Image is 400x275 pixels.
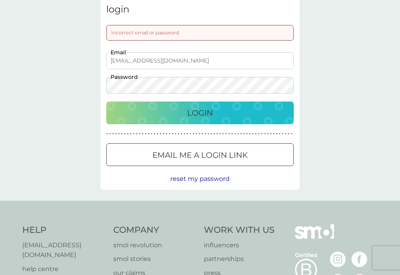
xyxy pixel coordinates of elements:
p: ● [175,132,176,136]
p: ● [216,132,218,136]
p: ● [112,132,114,136]
p: ● [178,132,179,136]
a: help centre [22,264,105,274]
p: ● [121,132,123,136]
p: ● [225,132,227,136]
p: ● [163,132,164,136]
p: ● [142,132,144,136]
p: ● [270,132,271,136]
p: Login [187,107,213,119]
p: ● [172,132,173,136]
p: ● [205,132,206,136]
p: ● [109,132,111,136]
p: ● [246,132,248,136]
h4: Company [113,224,196,236]
p: ● [124,132,126,136]
p: ● [279,132,280,136]
a: influencers [204,240,275,250]
p: ● [198,132,200,136]
p: ● [249,132,251,136]
a: partnerships [204,254,275,264]
div: Incorrect email or password [106,25,294,41]
p: ● [229,132,230,136]
p: ● [193,132,194,136]
a: smol stories [113,254,196,264]
p: ● [211,132,212,136]
p: ● [220,132,221,136]
p: ● [187,132,188,136]
h3: login [106,4,294,15]
p: ● [243,132,245,136]
button: Email me a login link [106,143,294,166]
p: ● [139,132,141,136]
p: ● [231,132,233,136]
p: ● [267,132,269,136]
img: visit the smol Facebook page [352,252,367,267]
p: ● [196,132,197,136]
p: ● [288,132,289,136]
p: ● [118,132,120,136]
p: ● [291,132,293,136]
img: smol [295,224,334,251]
p: ● [115,132,117,136]
p: ● [261,132,263,136]
p: ● [240,132,242,136]
p: ● [133,132,135,136]
img: visit the smol Instagram page [330,252,346,267]
p: ● [184,132,185,136]
p: Email me a login link [152,149,248,161]
p: ● [264,132,266,136]
p: ● [169,132,170,136]
p: ● [285,132,287,136]
p: ● [160,132,161,136]
button: reset my password [170,174,230,184]
p: ● [157,132,159,136]
p: ● [252,132,254,136]
p: ● [145,132,146,136]
p: ● [166,132,168,136]
p: ● [202,132,203,136]
p: ● [190,132,191,136]
p: ● [214,132,215,136]
p: ● [255,132,257,136]
p: ● [151,132,152,136]
p: ● [154,132,155,136]
p: ● [234,132,236,136]
p: ● [273,132,275,136]
p: ● [127,132,129,136]
p: ● [130,132,132,136]
span: reset my password [170,175,230,182]
p: ● [276,132,278,136]
p: ● [181,132,182,136]
p: ● [106,132,108,136]
p: ● [148,132,150,136]
p: ● [222,132,224,136]
p: ● [282,132,284,136]
h4: Work With Us [204,224,275,236]
p: ● [207,132,209,136]
p: ● [258,132,260,136]
a: smol revolution [113,240,196,250]
a: [EMAIL_ADDRESS][DOMAIN_NAME] [22,240,105,260]
p: ● [136,132,137,136]
button: Login [106,102,294,124]
p: ● [237,132,239,136]
h4: Help [22,224,105,236]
